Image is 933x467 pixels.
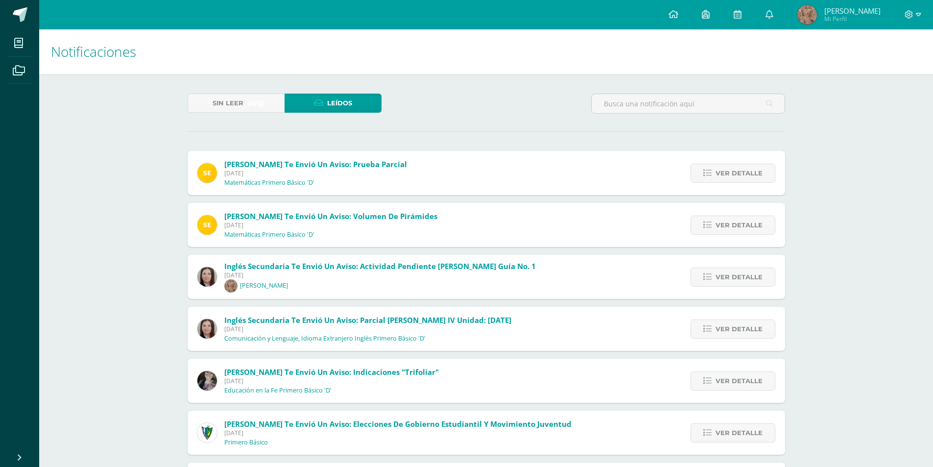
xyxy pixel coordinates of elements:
[716,320,763,338] span: Ver detalle
[716,268,763,286] span: Ver detalle
[197,215,217,235] img: 03c2987289e60ca238394da5f82a525a.png
[51,42,136,61] span: Notificaciones
[224,439,268,446] p: Primero Básico
[224,367,439,377] span: [PERSON_NAME] te envió un aviso: Indicaciones "Trifoliar"
[224,261,536,271] span: Inglés Secundaria te envió un aviso: Actividad pendiente [PERSON_NAME] Guía No. 1
[824,15,881,23] span: Mi Perfil
[224,279,238,293] img: 993944ba1b36881683edab4a7e8ce25f.png
[197,371,217,391] img: 8322e32a4062cfa8b237c59eedf4f548.png
[224,419,572,429] span: [PERSON_NAME] te envió un aviso: Elecciones de Gobierno Estudiantil y Movimiento Juventud
[224,377,439,385] span: [DATE]
[197,319,217,339] img: 8af0450cf43d44e38c4a1497329761f3.png
[224,271,536,279] span: [DATE]
[197,267,217,287] img: 8af0450cf43d44e38c4a1497329761f3.png
[224,221,437,229] span: [DATE]
[224,325,511,333] span: [DATE]
[240,282,288,290] p: [PERSON_NAME]
[824,6,881,16] span: [PERSON_NAME]
[188,94,285,113] a: Sin leer(475)
[224,315,511,325] span: Inglés Secundaria te envió un aviso: Parcial [PERSON_NAME] IV Unidad: [DATE]
[224,335,426,343] p: Comunicación y Lenguaje, Idioma Extranjero Inglés Primero Básico 'D'
[224,179,314,187] p: Matemáticas Primero Básico 'D'
[213,94,243,112] span: Sin leer
[224,169,407,177] span: [DATE]
[224,159,407,169] span: [PERSON_NAME] te envió un aviso: Prueba Parcial
[592,94,785,113] input: Busca una notificación aquí
[247,94,264,112] span: (475)
[224,231,314,239] p: Matemáticas Primero Básico 'D'
[224,211,437,221] span: [PERSON_NAME] te envió un aviso: Volumen de Pirámides
[327,94,352,112] span: Leídos
[285,94,382,113] a: Leídos
[716,372,763,390] span: Ver detalle
[197,163,217,183] img: 03c2987289e60ca238394da5f82a525a.png
[716,164,763,182] span: Ver detalle
[716,424,763,442] span: Ver detalle
[716,216,763,234] span: Ver detalle
[197,423,217,442] img: 9f174a157161b4ddbe12118a61fed988.png
[224,387,332,394] p: Educación en la Fe Primero Básico 'D'
[224,429,572,437] span: [DATE]
[797,5,817,25] img: 67a3ee5be09eb7eedf428c1a72d31e06.png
